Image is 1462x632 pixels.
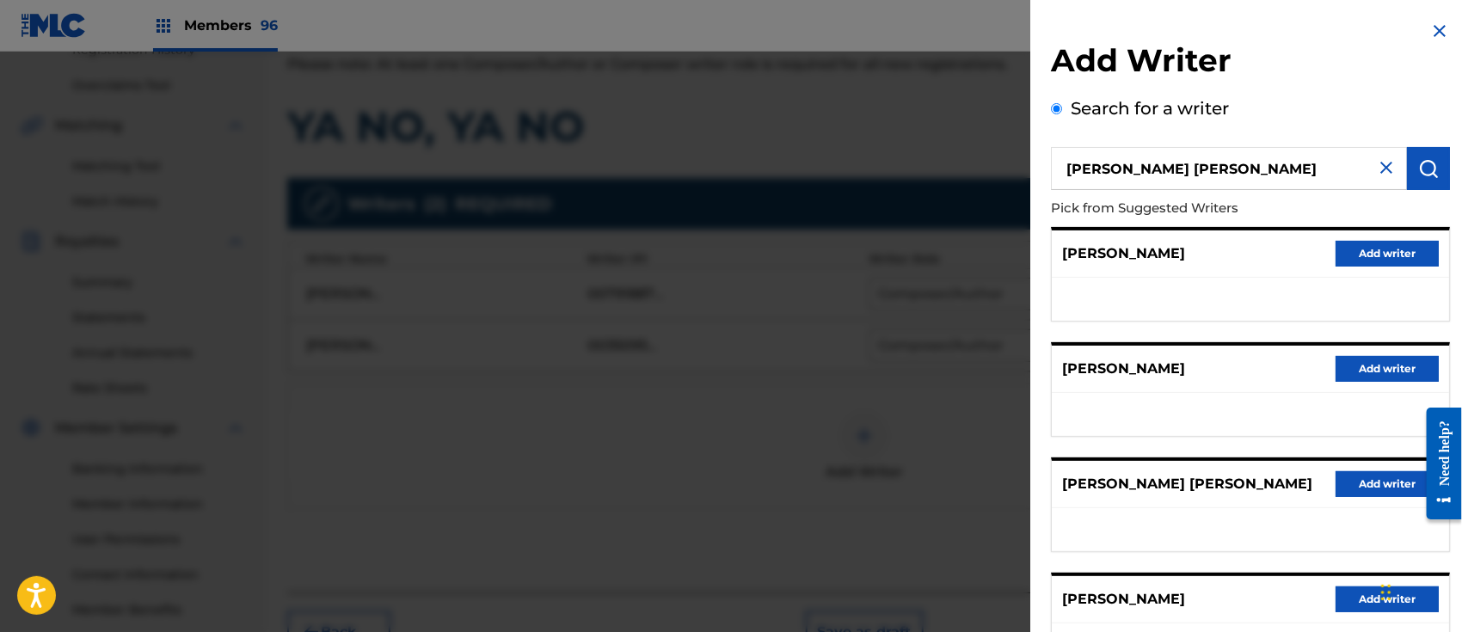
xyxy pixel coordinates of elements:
p: [PERSON_NAME] [1062,589,1185,610]
img: MLC Logo [21,13,87,38]
span: 96 [261,17,278,34]
img: Search Works [1418,158,1439,179]
div: Drag [1381,567,1391,618]
button: Add writer [1336,471,1439,497]
p: [PERSON_NAME] [PERSON_NAME] [1062,474,1312,494]
iframe: Chat Widget [1376,549,1462,632]
label: Search for a writer [1071,98,1229,119]
input: Search writer's name or IPI Number [1051,147,1407,190]
p: [PERSON_NAME] [1062,243,1185,264]
p: [PERSON_NAME] [1062,359,1185,379]
p: Pick from Suggested Writers [1051,190,1352,227]
button: Add writer [1336,586,1439,612]
button: Add writer [1336,241,1439,267]
img: close [1376,157,1397,178]
h2: Add Writer [1051,41,1450,85]
span: Members [184,15,278,35]
button: Add writer [1336,356,1439,382]
iframe: Resource Center [1414,395,1462,533]
img: Top Rightsholders [153,15,174,36]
